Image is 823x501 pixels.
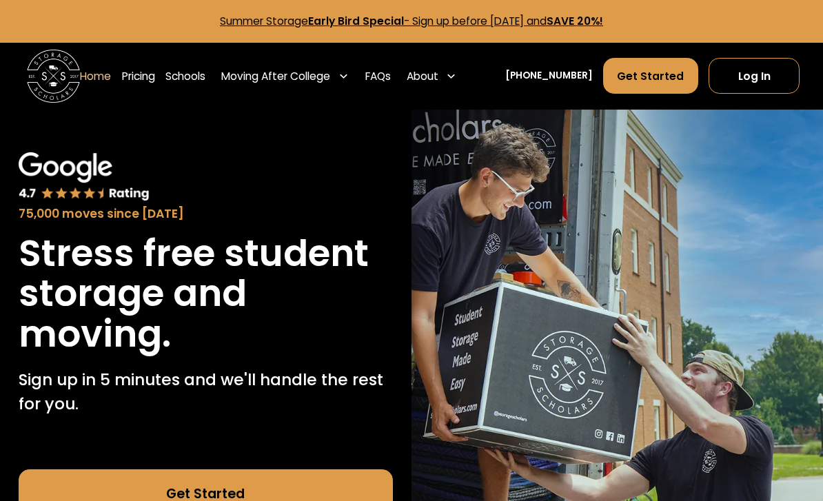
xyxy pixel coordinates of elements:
[603,58,698,94] a: Get Started
[165,57,205,94] a: Schools
[547,14,603,28] strong: SAVE 20%!
[221,68,330,84] div: Moving After College
[19,205,392,223] div: 75,000 moves since [DATE]
[216,57,355,94] div: Moving After College
[365,57,391,94] a: FAQs
[709,58,800,94] a: Log In
[220,14,603,28] a: Summer StorageEarly Bird Special- Sign up before [DATE] andSAVE 20%!
[19,152,150,203] img: Google 4.7 star rating
[407,68,438,84] div: About
[27,50,80,103] a: home
[505,69,593,83] a: [PHONE_NUMBER]
[122,57,155,94] a: Pricing
[401,57,463,94] div: About
[19,368,392,416] p: Sign up in 5 minutes and we'll handle the rest for you.
[80,57,111,94] a: Home
[308,14,404,28] strong: Early Bird Special
[19,234,392,355] h1: Stress free student storage and moving.
[27,50,80,103] img: Storage Scholars main logo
